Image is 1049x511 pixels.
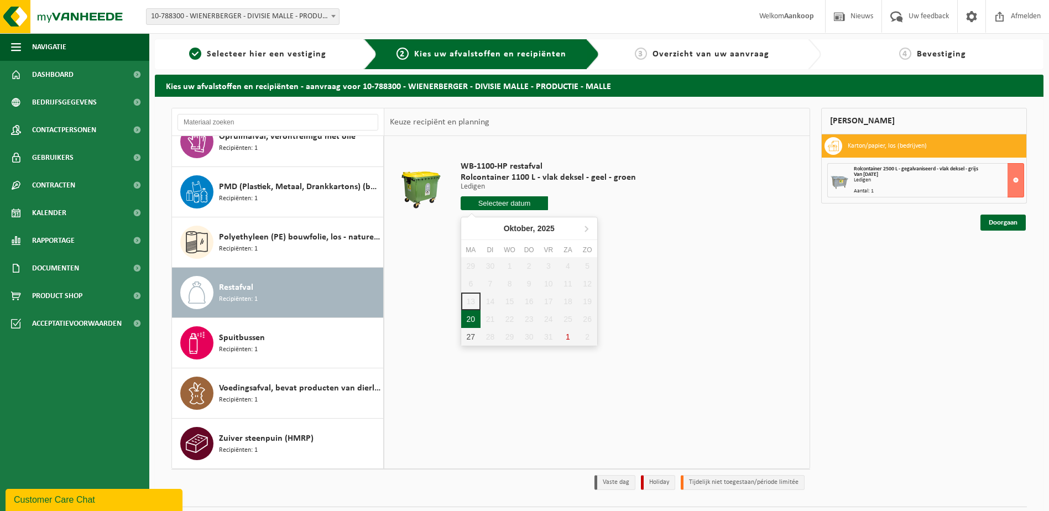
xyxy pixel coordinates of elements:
[917,50,966,59] span: Bevestiging
[160,48,355,61] a: 1Selecteer hier een vestiging
[219,143,258,154] span: Recipiënten: 1
[172,117,384,167] button: Opruimafval, verontreinigd met olie Recipiënten: 1
[207,50,326,59] span: Selecteer hier een vestiging
[558,244,577,255] div: za
[219,194,258,204] span: Recipiënten: 1
[414,50,566,59] span: Kies uw afvalstoffen en recipiënten
[32,144,74,171] span: Gebruikers
[980,215,1026,231] a: Doorgaan
[219,382,380,395] span: Voedingsafval, bevat producten van dierlijke oorsprong, onverpakt, categorie 3
[653,50,769,59] span: Overzicht van uw aanvraag
[32,88,97,116] span: Bedrijfsgegevens
[219,331,265,345] span: Spuitbussen
[172,167,384,217] button: PMD (Plastiek, Metaal, Drankkartons) (bedrijven) Recipiënten: 1
[519,244,539,255] div: do
[681,475,805,490] li: Tijdelijk niet toegestaan/période limitée
[178,114,378,131] input: Materiaal zoeken
[594,475,635,490] li: Vaste dag
[147,9,339,24] span: 10-788300 - WIENERBERGER - DIVISIE MALLE - PRODUCTIE - MALLE
[32,33,66,61] span: Navigatie
[854,166,978,172] span: Rolcontainer 2500 L - gegalvaniseerd - vlak deksel - grijs
[854,171,878,178] strong: Van [DATE]
[384,108,495,136] div: Keuze recipiënt en planning
[219,180,380,194] span: PMD (Plastiek, Metaal, Drankkartons) (bedrijven)
[172,268,384,318] button: Restafval Recipiënten: 1
[172,217,384,268] button: Polyethyleen (PE) bouwfolie, los - naturel/gekleurd Recipiënten: 1
[578,244,597,255] div: zo
[32,61,74,88] span: Dashboard
[848,137,927,155] h3: Karton/papier, los (bedrijven)
[219,244,258,254] span: Recipiënten: 1
[500,244,519,255] div: wo
[219,130,356,143] span: Opruimafval, verontreinigd met olie
[172,368,384,419] button: Voedingsafval, bevat producten van dierlijke oorsprong, onverpakt, categorie 3 Recipiënten: 1
[219,281,253,294] span: Restafval
[6,487,185,511] iframe: chat widget
[461,328,481,346] div: 27
[219,345,258,355] span: Recipiënten: 1
[32,227,75,254] span: Rapportage
[155,75,1043,96] h2: Kies uw afvalstoffen en recipiënten - aanvraag voor 10-788300 - WIENERBERGER - DIVISIE MALLE - PR...
[189,48,201,60] span: 1
[537,225,555,232] i: 2025
[461,183,636,191] p: Ledigen
[461,196,549,210] input: Selecteer datum
[899,48,911,60] span: 4
[461,310,481,328] div: 20
[32,254,79,282] span: Documenten
[172,419,384,468] button: Zuiver steenpuin (HMRP) Recipiënten: 1
[219,432,314,445] span: Zuiver steenpuin (HMRP)
[32,282,82,310] span: Product Shop
[481,244,500,255] div: di
[396,48,409,60] span: 2
[219,395,258,405] span: Recipiënten: 1
[641,475,675,490] li: Holiday
[32,171,75,199] span: Contracten
[461,161,636,172] span: WB-1100-HP restafval
[32,310,122,337] span: Acceptatievoorwaarden
[539,244,558,255] div: vr
[219,445,258,456] span: Recipiënten: 1
[32,116,96,144] span: Contactpersonen
[499,220,559,237] div: Oktober,
[172,318,384,368] button: Spuitbussen Recipiënten: 1
[854,189,1024,194] div: Aantal: 1
[821,108,1027,134] div: [PERSON_NAME]
[146,8,340,25] span: 10-788300 - WIENERBERGER - DIVISIE MALLE - PRODUCTIE - MALLE
[635,48,647,60] span: 3
[854,178,1024,183] div: Ledigen
[32,199,66,227] span: Kalender
[219,294,258,305] span: Recipiënten: 1
[219,231,380,244] span: Polyethyleen (PE) bouwfolie, los - naturel/gekleurd
[461,244,481,255] div: ma
[461,172,636,183] span: Rolcontainer 1100 L - vlak deksel - geel - groen
[784,12,814,20] strong: Aankoop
